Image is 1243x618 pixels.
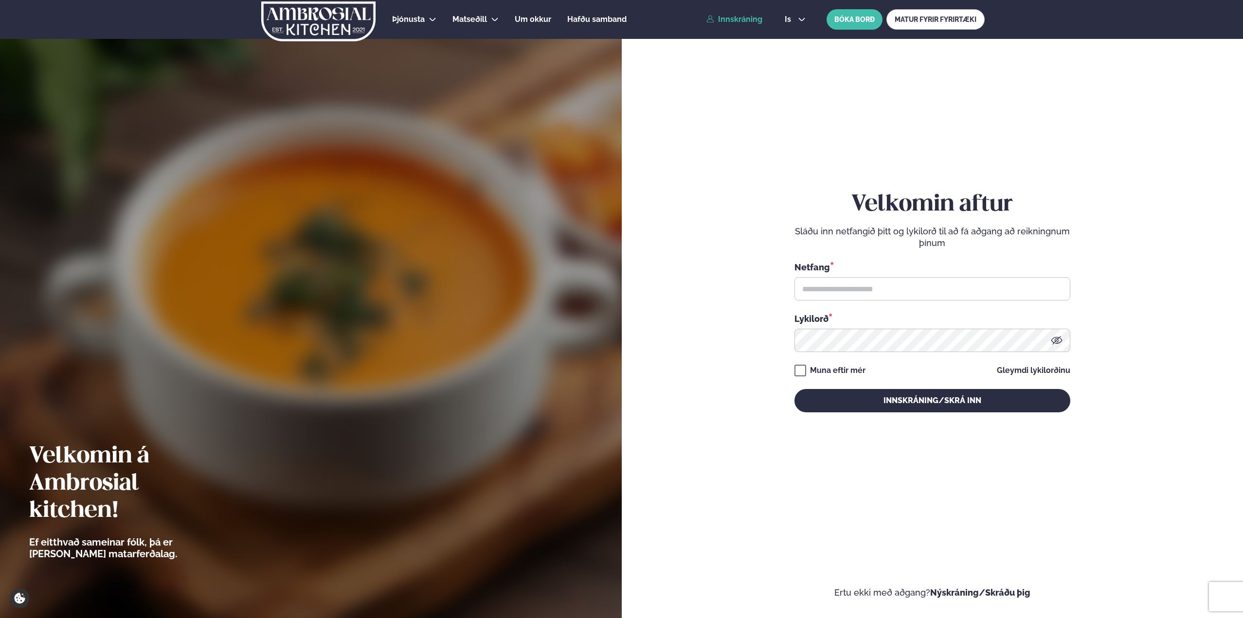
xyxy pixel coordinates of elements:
[777,16,813,23] button: is
[794,261,1070,273] div: Netfang
[392,14,425,25] a: Þjónusta
[794,312,1070,325] div: Lykilorð
[515,14,551,25] a: Um okkur
[452,15,487,24] span: Matseðill
[930,587,1030,598] a: Nýskráning/Skráðu þig
[794,226,1070,249] p: Sláðu inn netfangið þitt og lykilorð til að fá aðgang að reikningnum þínum
[651,587,1214,599] p: Ertu ekki með aðgang?
[886,9,985,30] a: MATUR FYRIR FYRIRTÆKI
[794,191,1070,218] h2: Velkomin aftur
[10,588,30,608] a: Cookie settings
[785,16,794,23] span: is
[706,15,762,24] a: Innskráning
[567,14,627,25] a: Hafðu samband
[794,389,1070,412] button: Innskráning/Skrá inn
[392,15,425,24] span: Þjónusta
[567,15,627,24] span: Hafðu samband
[260,1,377,41] img: logo
[827,9,883,30] button: BÓKA BORÐ
[515,15,551,24] span: Um okkur
[452,14,487,25] a: Matseðill
[997,367,1070,374] a: Gleymdi lykilorðinu
[29,443,231,525] h2: Velkomin á Ambrosial kitchen!
[29,536,231,560] p: Ef eitthvað sameinar fólk, þá er [PERSON_NAME] matarferðalag.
